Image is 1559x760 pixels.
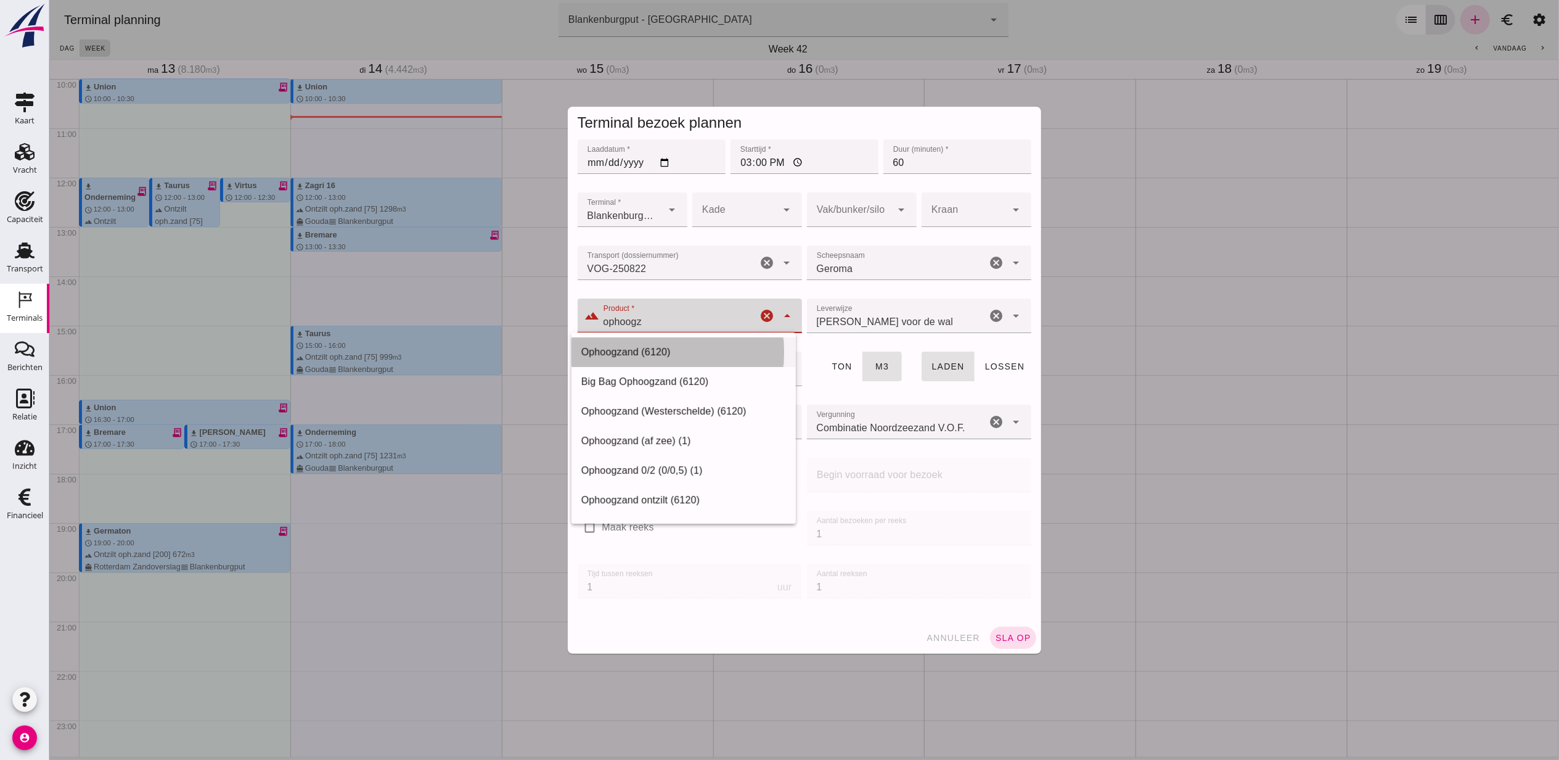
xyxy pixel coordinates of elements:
[730,202,745,217] i: arrow_drop_down
[767,315,904,329] span: [PERSON_NAME] voor de wal
[7,215,43,223] div: Capaciteit
[7,363,43,371] div: Berichten
[825,361,840,371] span: m3
[946,633,982,643] span: sla op
[532,463,737,478] div: Ophoogzand 0/2 (0/0,5) (1)
[960,202,975,217] i: arrow_drop_down
[813,352,853,381] button: m3
[730,255,745,270] i: Open
[532,522,737,537] div: Zeezand S3 Ophoogzand (6120)
[882,361,915,371] span: laden
[940,415,955,429] i: Wis Vergunning
[13,166,37,174] div: Vracht
[2,3,47,49] img: logo-small.a267ee39.svg
[616,202,631,217] i: arrow_drop_down
[7,265,43,273] div: Transport
[960,308,975,323] i: arrow_drop_down
[532,345,737,360] div: Ophoogzand (6120)
[15,117,35,125] div: Kaart
[872,352,925,381] button: laden
[7,511,43,519] div: Financieel
[772,352,812,381] button: ton
[12,462,37,470] div: Inzicht
[960,415,975,429] i: Open
[7,314,43,322] div: Terminals
[730,308,745,323] i: Sluit
[12,413,37,421] div: Relatie
[782,361,803,371] span: ton
[941,627,987,649] button: sla op
[877,633,931,643] span: annuleer
[940,255,955,270] i: Wis Scheepsnaam
[711,255,726,270] i: Wis Transport (dossiernummer)
[538,209,610,223] span: Blankenburgput - [GEOGRAPHIC_DATA]
[940,308,955,323] i: Wis Leverwijze
[935,361,976,371] span: lossen
[872,627,936,649] button: annuleer
[532,434,737,448] div: Ophoogzand (af zee) (1)
[711,308,726,323] i: Wis Product *
[553,521,605,535] label: Maak reeks
[536,308,550,323] i: landscape
[532,374,737,389] div: Big Bag Ophoogzand (6120)
[532,404,737,419] div: Ophoogzand (Westerschelde) (6120)
[528,114,693,131] span: Terminal bezoek plannen
[845,202,860,217] i: arrow_drop_down
[532,493,737,508] div: Ophoogzand ontzilt (6120)
[960,255,975,270] i: Open
[925,352,986,381] button: lossen
[12,725,37,750] i: account_circle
